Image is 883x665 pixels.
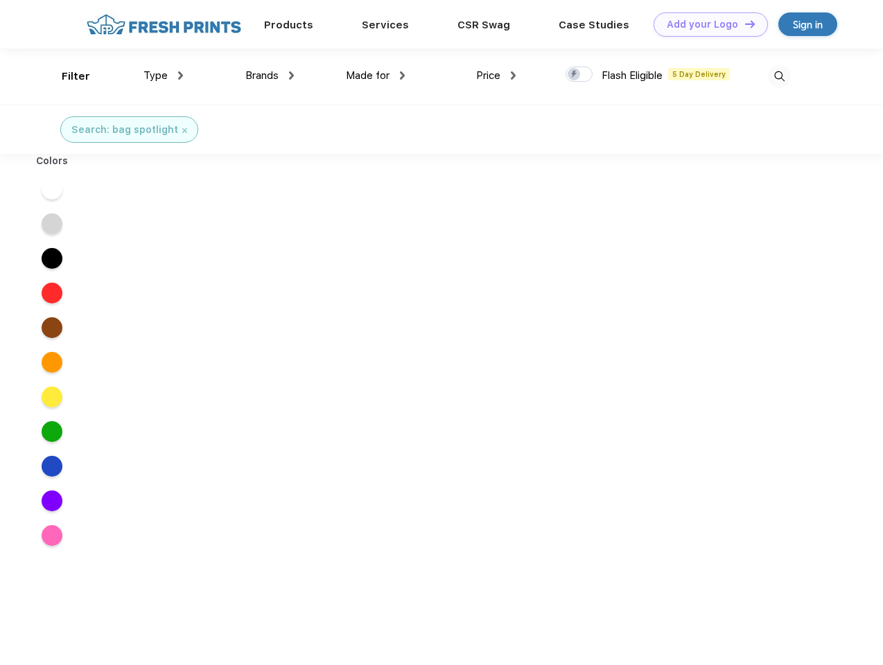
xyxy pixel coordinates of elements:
[182,128,187,133] img: filter_cancel.svg
[476,69,500,82] span: Price
[668,68,730,80] span: 5 Day Delivery
[745,20,755,28] img: DT
[143,69,168,82] span: Type
[511,71,516,80] img: dropdown.png
[667,19,738,30] div: Add your Logo
[768,65,791,88] img: desktop_search.svg
[264,19,313,31] a: Products
[245,69,279,82] span: Brands
[62,69,90,85] div: Filter
[26,154,79,168] div: Colors
[178,71,183,80] img: dropdown.png
[793,17,823,33] div: Sign in
[82,12,245,37] img: fo%20logo%202.webp
[71,123,178,137] div: Search: bag spotlight
[778,12,837,36] a: Sign in
[289,71,294,80] img: dropdown.png
[602,69,663,82] span: Flash Eligible
[346,69,390,82] span: Made for
[400,71,405,80] img: dropdown.png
